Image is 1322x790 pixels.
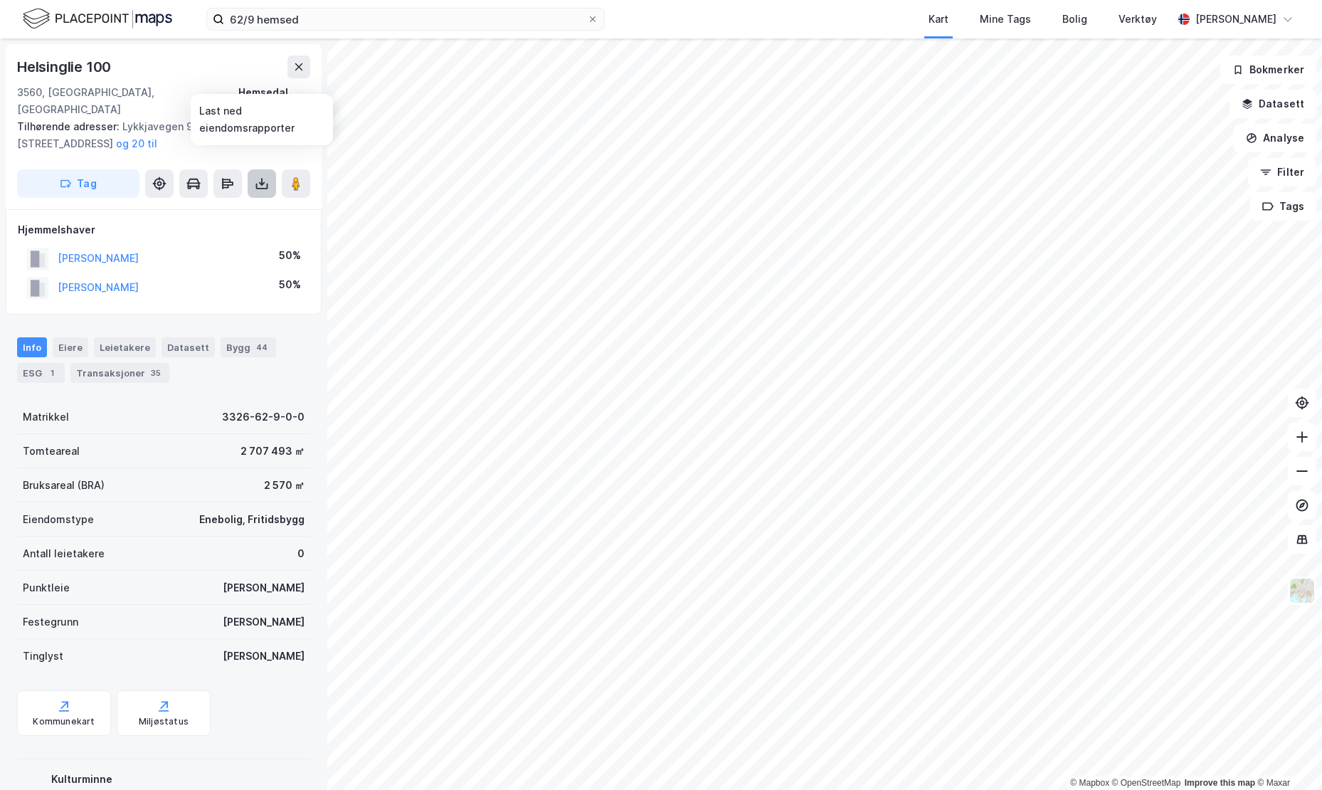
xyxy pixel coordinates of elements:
div: Enebolig, Fritidsbygg [199,511,305,528]
div: Punktleie [23,579,70,596]
div: 1 [45,366,59,380]
div: ESG [17,363,65,383]
a: OpenStreetMap [1112,778,1181,788]
div: [PERSON_NAME] [1195,11,1276,28]
button: Filter [1248,158,1316,186]
div: 50% [279,276,301,293]
div: Verktøy [1119,11,1157,28]
a: Mapbox [1070,778,1109,788]
div: Kontrollprogram for chat [1251,722,1322,790]
button: Bokmerker [1220,56,1316,84]
div: Mine Tags [980,11,1031,28]
div: 44 [253,340,270,354]
img: logo.f888ab2527a4732fd821a326f86c7f29.svg [23,6,172,31]
input: Søk på adresse, matrikkel, gårdeiere, leietakere eller personer [224,9,587,30]
div: Bruksareal (BRA) [23,477,105,494]
button: Tag [17,169,139,198]
div: Info [17,337,47,357]
img: Z [1289,577,1316,604]
div: Tinglyst [23,648,63,665]
div: Miljøstatus [139,716,189,727]
button: Analyse [1234,124,1316,152]
div: 3326-62-9-0-0 [222,409,305,426]
div: 2 707 493 ㎡ [240,443,305,460]
button: Datasett [1230,90,1316,118]
div: Lykkjavegen 9, [STREET_ADDRESS] [17,118,299,152]
div: 2 570 ㎡ [264,477,305,494]
span: Tilhørende adresser: [17,120,122,132]
div: Eiendomstype [23,511,94,528]
div: Eiere [53,337,88,357]
div: Kart [929,11,948,28]
a: Improve this map [1185,778,1255,788]
div: Helsinglie 100 [17,56,114,78]
div: [PERSON_NAME] [223,648,305,665]
div: Datasett [162,337,215,357]
div: Festegrunn [23,613,78,631]
div: Hjemmelshaver [18,221,310,238]
iframe: Chat Widget [1251,722,1322,790]
div: Bygg [221,337,276,357]
div: Tomteareal [23,443,80,460]
div: 3560, [GEOGRAPHIC_DATA], [GEOGRAPHIC_DATA] [17,84,238,118]
div: Leietakere [94,337,156,357]
div: Hemsedal, 62/9 [238,84,310,118]
div: Matrikkel [23,409,69,426]
div: [PERSON_NAME] [223,613,305,631]
div: Kulturminne [51,771,305,788]
div: Kommunekart [33,716,95,727]
div: Transaksjoner [70,363,169,383]
div: 0 [297,545,305,562]
div: 35 [148,366,164,380]
div: [PERSON_NAME] [223,579,305,596]
button: Tags [1250,192,1316,221]
div: Bolig [1062,11,1087,28]
div: 50% [279,247,301,264]
div: Antall leietakere [23,545,105,562]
